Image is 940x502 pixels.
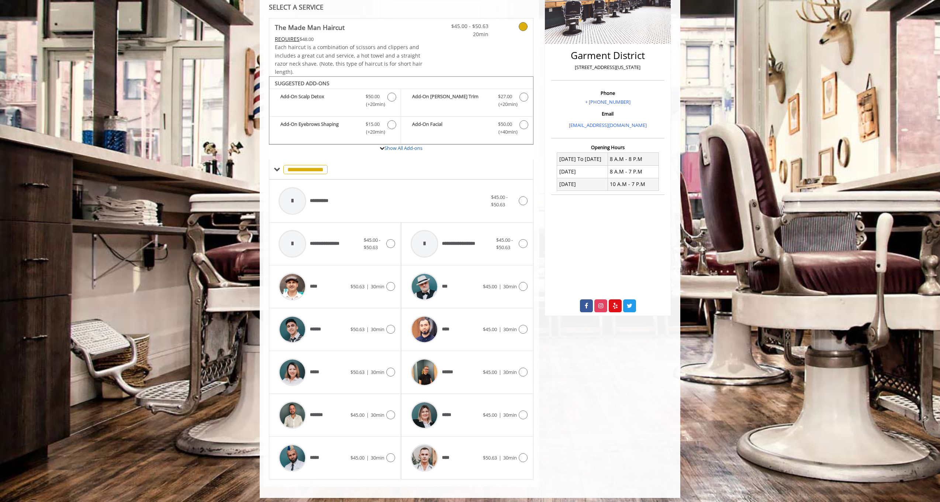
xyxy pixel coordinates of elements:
[364,237,380,251] span: $45.00 - $50.63
[494,128,516,136] span: (+40min )
[371,454,384,461] span: 30min
[275,22,345,32] b: The Made Man Haircut
[280,93,358,108] b: Add-On Scalp Detox
[366,93,380,100] span: $50.00
[499,454,501,461] span: |
[496,237,513,251] span: $45.00 - $50.63
[483,326,497,333] span: $45.00
[445,22,488,30] span: $45.00 - $50.63
[551,145,664,150] h3: Opening Hours
[362,128,384,136] span: (+20min )
[366,283,369,290] span: |
[553,63,663,71] p: [STREET_ADDRESS][US_STATE]
[350,412,364,418] span: $45.00
[269,4,533,11] div: SELECT A SERVICE
[608,165,659,178] td: 8 A.M - 7 P.M
[384,145,422,151] a: Show All Add-ons
[499,326,501,333] span: |
[275,44,422,75] span: Each haircut is a combination of scissors and clippers and includes a great cut and service, a ho...
[569,122,647,128] a: [EMAIL_ADDRESS][DOMAIN_NAME]
[557,178,608,190] td: [DATE]
[371,283,384,290] span: 30min
[371,412,384,418] span: 30min
[366,369,369,375] span: |
[366,412,369,418] span: |
[503,283,517,290] span: 30min
[350,454,364,461] span: $45.00
[273,93,397,110] label: Add-On Scalp Detox
[483,369,497,375] span: $45.00
[553,111,663,116] h3: Email
[350,283,364,290] span: $50.63
[275,80,329,87] b: SUGGESTED ADD-ONS
[275,35,300,42] span: This service needs some Advance to be paid before we block your appointment
[483,454,497,461] span: $50.63
[350,326,364,333] span: $50.63
[553,50,663,61] h2: Garment District
[557,165,608,178] td: [DATE]
[275,35,423,43] div: $48.00
[499,369,501,375] span: |
[366,120,380,128] span: $15.00
[366,454,369,461] span: |
[608,178,659,190] td: 10 A.M - 7 P.M
[608,153,659,165] td: 8 A.M - 8 P.M
[499,283,501,290] span: |
[503,454,517,461] span: 30min
[269,76,533,145] div: The Made Man Haircut Add-onS
[371,369,384,375] span: 30min
[362,100,384,108] span: (+20min )
[503,369,517,375] span: 30min
[498,93,512,100] span: $27.00
[405,120,529,138] label: Add-On Facial
[483,283,497,290] span: $45.00
[503,326,517,333] span: 30min
[350,369,364,375] span: $50.63
[445,30,488,38] span: 20min
[412,120,490,136] b: Add-On Facial
[412,93,490,108] b: Add-On [PERSON_NAME] Trim
[371,326,384,333] span: 30min
[499,412,501,418] span: |
[405,93,529,110] label: Add-On Beard Trim
[280,120,358,136] b: Add-On Eyebrows Shaping
[585,99,630,105] a: + [PHONE_NUMBER]
[483,412,497,418] span: $45.00
[557,153,608,165] td: [DATE] To [DATE]
[494,100,516,108] span: (+20min )
[273,120,397,138] label: Add-On Eyebrows Shaping
[366,326,369,333] span: |
[498,120,512,128] span: $50.00
[503,412,517,418] span: 30min
[491,194,508,208] span: $45.00 - $50.63
[553,90,663,96] h3: Phone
